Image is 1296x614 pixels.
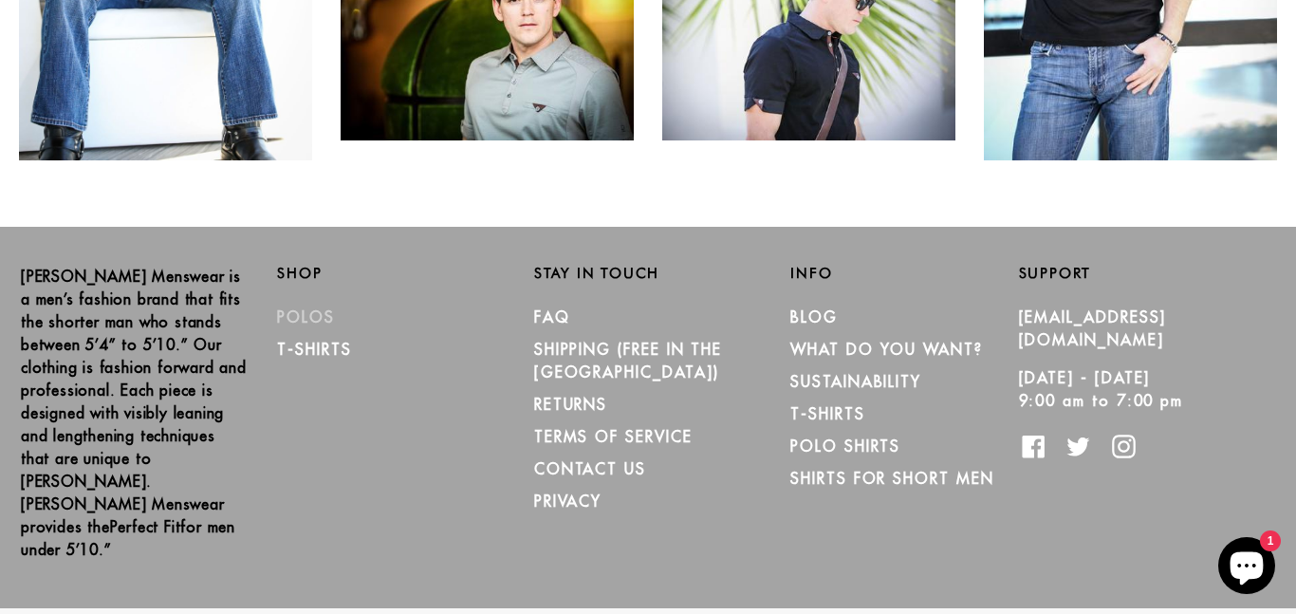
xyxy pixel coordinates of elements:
[110,517,181,536] strong: Perfect Fit
[534,307,570,326] a: FAQ
[790,469,993,488] a: Shirts for Short Men
[790,437,900,456] a: Polo Shirts
[534,395,607,414] a: RETURNS
[790,307,838,326] a: Blog
[790,372,921,391] a: Sustainability
[21,265,249,561] p: [PERSON_NAME] Menswear is a men’s fashion brand that fits the shorter man who stands between 5’4”...
[790,340,983,359] a: What Do You Want?
[277,265,505,282] h2: Shop
[277,340,351,359] a: T-Shirts
[534,427,693,446] a: TERMS OF SERVICE
[277,307,335,326] a: Polos
[534,340,722,381] a: SHIPPING (Free in the [GEOGRAPHIC_DATA])
[534,459,646,478] a: CONTACT US
[1019,307,1167,349] a: [EMAIL_ADDRESS][DOMAIN_NAME]
[790,404,864,423] a: T-Shirts
[1213,537,1281,599] inbox-online-store-chat: Shopify online store chat
[790,265,1018,282] h2: Info
[534,492,602,511] a: PRIVACY
[534,265,762,282] h2: Stay in Touch
[1019,366,1247,412] p: [DATE] - [DATE] 9:00 am to 7:00 pm
[1019,265,1275,282] h2: Support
